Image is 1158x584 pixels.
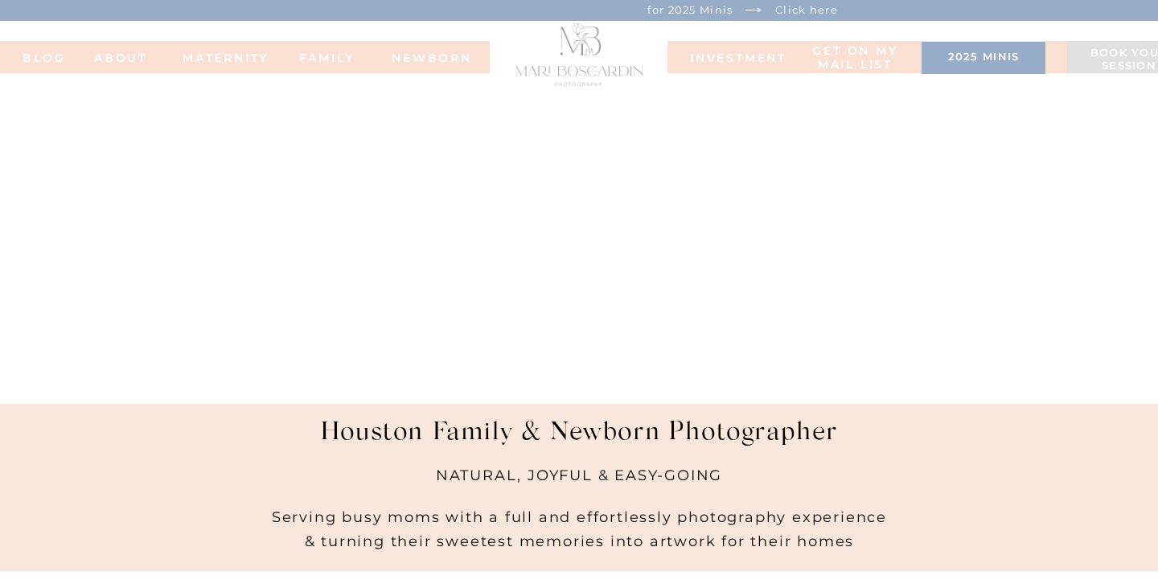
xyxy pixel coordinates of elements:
h2: Serving busy moms with a full and effortlessly photography experience & turning their sweetest me... [250,480,909,570]
h2: NATURAL, JOYFUL & EASY-GOING [364,463,794,497]
a: INVESTMENT [690,51,770,63]
a: FAMILy [294,51,359,63]
a: 2025 minis [930,51,1037,67]
a: ABOUT [76,51,165,63]
a: MATERNITY [183,51,247,63]
a: Get on my MAIL list [810,44,901,72]
a: NEWBORN [386,51,478,63]
h1: Houston Family & Newborn Photographer [268,417,891,463]
a: BLOG [12,51,76,63]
